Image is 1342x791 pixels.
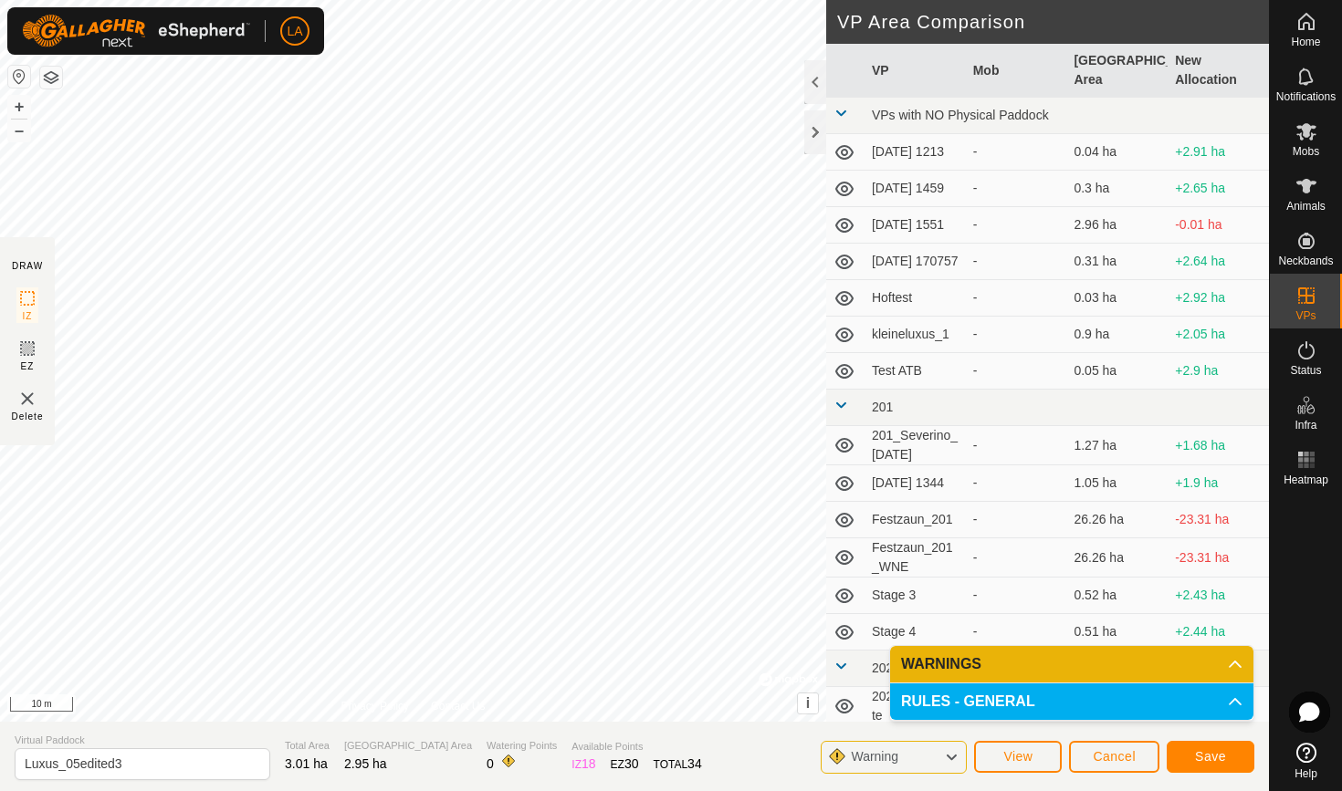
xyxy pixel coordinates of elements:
th: Mob [966,44,1067,98]
div: - [973,252,1060,271]
div: - [973,142,1060,161]
span: Delete [12,410,44,423]
span: Status [1290,365,1321,376]
div: DRAW [12,259,43,273]
td: +2.9 ha [1168,353,1269,390]
span: Total Area [285,738,330,754]
div: - [973,622,1060,641]
td: 0.51 ha [1066,614,1168,650]
span: Animals [1286,201,1326,212]
div: - [973,179,1060,198]
button: + [8,96,30,118]
td: Festzaun_201 [865,502,966,538]
p-accordion-header: RULES - GENERAL [890,683,1253,720]
span: Heatmap [1284,474,1328,485]
div: TOTAL [654,755,702,774]
span: Neckbands [1278,255,1333,266]
td: +2.44 ha [1168,614,1269,650]
td: 1.27 ha [1066,426,1168,465]
span: 18 [582,756,596,771]
div: - [973,586,1060,605]
td: [DATE] 1213 [865,134,966,171]
span: Help [1295,768,1317,779]
td: -23.31 ha [1168,502,1269,538]
span: View [1003,749,1033,764]
p-accordion-header: WARNINGS [890,646,1253,682]
div: IZ [571,755,595,774]
div: - [973,361,1060,380]
span: Available Points [571,739,701,755]
td: 0.52 ha [1066,578,1168,614]
div: - [973,288,1060,307]
span: 3.01 ha [285,756,328,771]
td: 0.03 ha [1066,280,1168,317]
span: i [806,695,810,711]
div: - [973,548,1060,567]
div: - [973,510,1060,529]
div: - [973,215,1060,234]
div: EZ [611,755,639,774]
td: kleineluxus_1 [865,317,966,353]
button: Map Layers [40,67,62,88]
span: LA [287,22,302,41]
td: 26.26 ha [1066,502,1168,538]
span: Notifications [1276,91,1336,102]
h2: VP Area Comparison [837,11,1269,33]
td: 2.96 ha [1066,207,1168,244]
span: IZ [23,309,33,323]
span: WARNINGS [901,657,981,671]
button: View [974,741,1062,773]
th: New Allocation [1168,44,1269,98]
a: Privacy Policy [341,698,409,714]
span: Mobs [1293,146,1319,157]
div: - [973,436,1060,455]
td: +2.92 ha [1168,280,1269,317]
td: [DATE] 1344 [865,465,966,502]
td: +2.91 ha [1168,134,1269,171]
img: Gallagher Logo [22,15,250,47]
td: 0.31 ha [1066,244,1168,280]
span: 0 [487,756,494,771]
span: 2.95 ha [344,756,387,771]
button: Cancel [1069,741,1159,773]
span: Watering Points [487,738,557,754]
img: VP [16,388,38,410]
span: 34 [687,756,702,771]
span: [GEOGRAPHIC_DATA] Area [344,738,472,754]
span: Infra [1295,420,1316,431]
a: Contact Us [431,698,485,714]
span: 201 [872,400,893,414]
td: 201_Severino_[DATE] [865,426,966,465]
td: Stage 3 [865,578,966,614]
span: RULES - GENERAL [901,694,1035,709]
button: Save [1167,741,1254,773]
div: - [973,325,1060,344]
span: Warning [851,749,898,764]
td: 0.05 ha [1066,353,1168,390]
th: VP [865,44,966,98]
span: VPs [1295,310,1316,321]
td: 202_Westhaelfte [865,687,966,726]
td: 1.05 ha [1066,465,1168,502]
td: Stage 4 [865,614,966,650]
td: +2.65 ha [1168,171,1269,207]
td: +1.68 ha [1168,426,1269,465]
td: Hoftest [865,280,966,317]
span: 202 [872,661,893,675]
span: Home [1291,36,1320,47]
button: Reset Map [8,66,30,88]
span: Virtual Paddock [15,733,270,748]
a: Help [1270,735,1342,786]
td: 0.3 ha [1066,171,1168,207]
td: +2.05 ha [1168,317,1269,353]
td: 0.9 ha [1066,317,1168,353]
td: -0.01 ha [1168,207,1269,244]
td: [DATE] 170757 [865,244,966,280]
td: [DATE] 1551 [865,207,966,244]
td: [DATE] 1459 [865,171,966,207]
td: Test ATB [865,353,966,390]
td: 26.26 ha [1066,538,1168,578]
td: 0.04 ha [1066,134,1168,171]
td: +2.43 ha [1168,578,1269,614]
span: Cancel [1093,749,1136,764]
